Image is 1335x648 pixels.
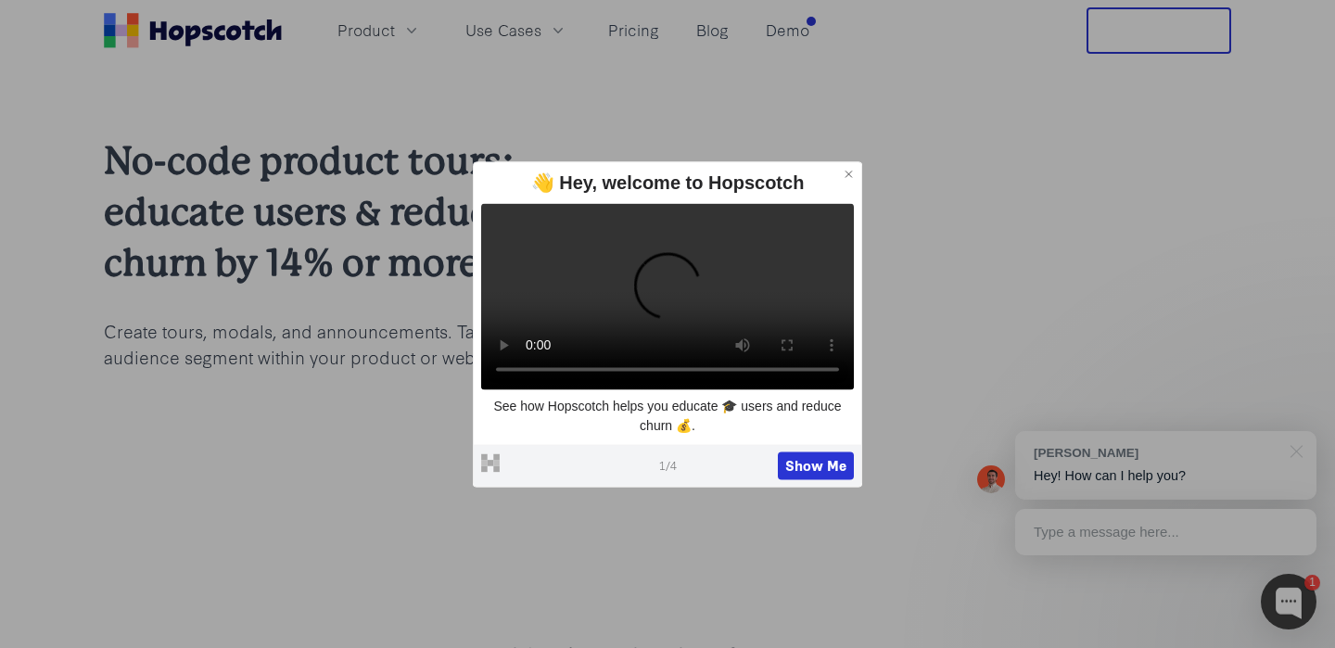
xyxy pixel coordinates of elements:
[326,15,432,45] button: Product
[778,451,854,479] button: Show Me
[465,19,541,42] span: Use Cases
[758,15,817,45] a: Demo
[689,15,736,45] a: Blog
[104,13,282,48] a: Home
[1304,575,1320,591] div: 1
[598,146,1231,482] img: hopscotch product tours for saas businesses
[454,15,578,45] button: Use Cases
[104,392,539,471] img: hopscotch g2
[1034,466,1298,486] p: Hey! How can I help you?
[601,15,667,45] a: Pricing
[104,318,539,370] p: Create tours, modals, and announcements. Target any audience segment within your product or website.
[977,465,1005,493] img: Mark Spera
[481,170,854,196] div: 👋 Hey, welcome to Hopscotch
[1015,509,1316,555] div: Type a message here...
[1034,444,1279,462] div: [PERSON_NAME]
[1087,7,1231,54] button: Free Trial
[337,19,395,42] span: Product
[481,397,854,437] p: See how Hopscotch helps you educate 🎓 users and reduce churn 💰.
[104,135,539,288] h2: No-code product tours: educate users & reduce churn by 14% or more
[659,457,677,474] span: 1 / 4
